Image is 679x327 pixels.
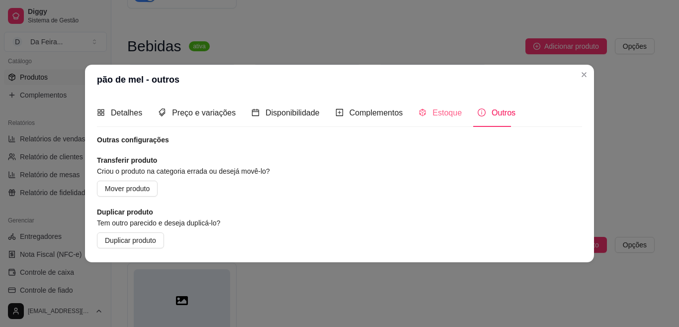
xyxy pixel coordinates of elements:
span: plus-square [336,109,343,116]
button: Duplicar produto [97,232,164,248]
header: pão de mel - outros [85,65,594,95]
article: Transferir produto [97,155,383,166]
span: Complementos [349,109,403,117]
article: Criou o produto na categoria errada ou desejá movê-lo? [97,166,383,177]
span: info-circle [478,109,486,116]
span: code-sandbox [419,109,426,116]
span: Disponibilidade [265,109,320,117]
article: Tem outro parecido e deseja duplicá-lo? [97,218,383,228]
span: Preço e variações [172,109,236,117]
article: Outras configurações [97,135,582,145]
span: Estoque [432,109,462,117]
article: Duplicar produto [97,207,383,218]
span: appstore [97,109,105,116]
span: Mover produto [105,183,150,194]
span: calendar [252,109,259,116]
span: tags [158,109,166,116]
button: Close [576,67,592,83]
span: Detalhes [111,109,142,117]
span: Duplicar produto [105,235,156,246]
button: Mover produto [97,181,158,197]
span: Outros [492,109,515,117]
